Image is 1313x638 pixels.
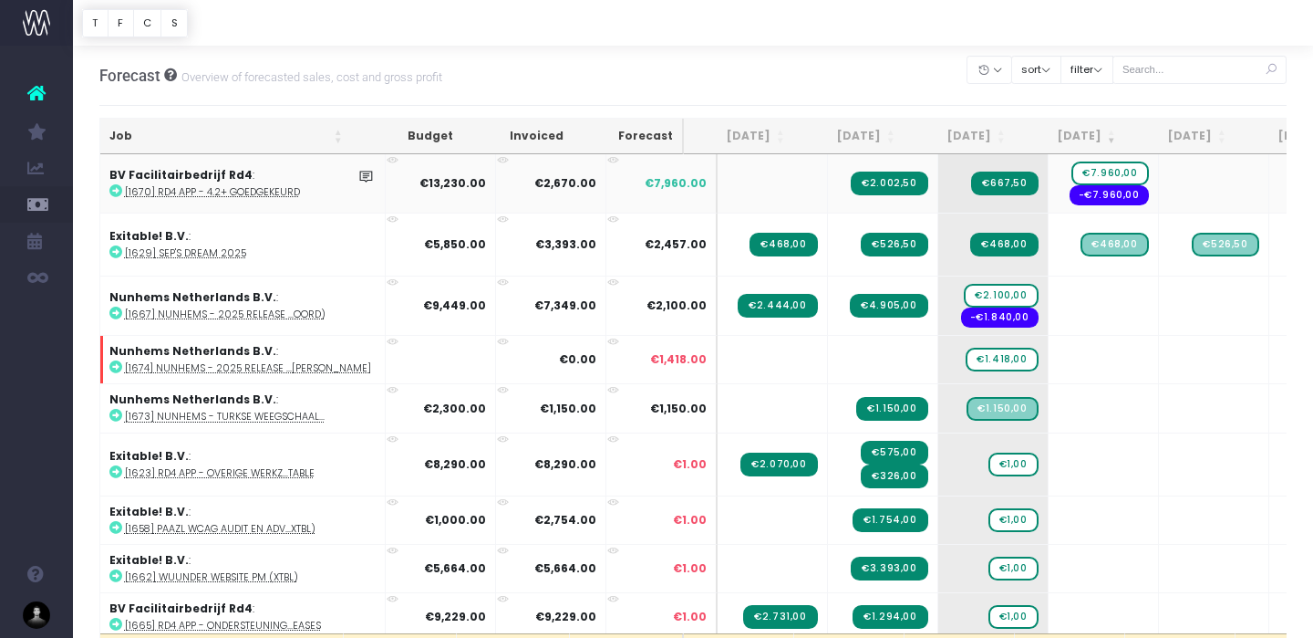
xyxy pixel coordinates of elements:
span: €7,960.00 [645,175,707,192]
span: €1.00 [673,456,707,473]
span: Streamtime Invoice: 2042 – Rd4 app - 4.2+ release [971,172,1038,195]
button: S [160,9,188,37]
td: : [100,335,386,383]
span: wayahead Sales Forecast Item [988,605,1039,629]
span: Streamtime Draft Invoice: [1629] Sep's dream - augustus 2025 [1080,233,1148,256]
span: wayahead Sales Forecast Item [988,508,1039,532]
abbr: [1667] Nunhems - 2025 release (akkoord) [125,308,326,321]
strong: €2,754.00 [534,512,596,528]
span: Streamtime Invoice: 2029 – [1629] Sep's dream - juni 2025 [861,233,927,256]
span: Streamtime Invoice: 2039 – Rd4 app - 4.2+ API werk RMA-223 [861,441,927,465]
th: Budget [352,119,462,154]
th: Sep 25: activate to sort column ascending [1015,119,1125,154]
span: Streamtime Invoice: 2027 – Rd4 app - overige werkzaamheden Exitable [740,453,817,476]
span: Streamtime Invoice: 2026 – Rd4 app - Extra ondersteuning [743,605,817,629]
abbr: [1673] Nunhems - Turkse weegschaal [125,410,325,424]
th: Aug 25: activate to sort column ascending [905,119,1015,154]
span: €2,100.00 [646,298,707,314]
th: Jun 25: activate to sort column ascending [684,119,794,154]
th: Forecast [573,119,684,154]
span: wayahead Sales Forecast Item [1071,162,1148,185]
span: Streamtime Draft Invoice: Support scale from Turkey - 2 [967,397,1038,421]
span: wayahead Sales Forecast Item [966,348,1038,371]
abbr: [1658] Paazl WCAG audit en advies (Xtbl) [125,522,315,536]
span: Streamtime Draft Invoice: [1629] Sep's dream - september 2025 [1192,233,1258,256]
img: images/default_profile_image.png [23,601,50,629]
span: Streamtime Invoice: 2034 – Support scale from Turkey [856,397,927,421]
span: Streamtime Invoice: 2028 – Nunhems - 2025 release defining [738,294,817,318]
td: : [100,383,386,432]
button: F [108,9,134,37]
strong: €5,850.00 [424,236,486,252]
abbr: [1623] Rd4 app - overige werkzaamheden Exitable [125,466,315,480]
abbr: [1665] Rd4 app - ondersteuning en nieuwe releases [125,619,321,633]
span: wayahead Sales Forecast Item [988,557,1039,580]
small: Overview of forecasted sales, cost and gross profit [177,67,442,85]
strong: €7,349.00 [534,298,596,313]
span: wayahead Sales Forecast Item [964,284,1038,308]
strong: €2,300.00 [423,401,486,416]
span: Streamtime Invoice: 2031 – Wuunder website PM (Xtbl) [851,557,927,580]
strong: €1,000.00 [425,512,486,528]
strong: €9,229.00 [425,609,486,624]
span: €1.00 [673,512,707,528]
strong: Nunhems Netherlands B.V. [109,289,276,305]
strong: BV Facilitairbedrijf Rd4 [109,601,253,616]
span: Forecast [99,67,160,85]
th: Job: activate to sort column ascending [100,119,352,154]
strong: €8,290.00 [534,456,596,472]
td: : [100,496,386,544]
button: sort [1011,56,1061,84]
strong: Exitable! B.V. [109,552,189,568]
span: €1,150.00 [650,401,707,417]
input: Search... [1112,56,1287,84]
strong: €1,150.00 [540,401,596,416]
button: T [82,9,109,37]
span: €1.00 [673,560,707,577]
strong: Nunhems Netherlands B.V. [109,343,276,359]
span: Streamtime Invoice: 2040 – Rd4 app - overige werkzaamheden Exitable [861,465,927,488]
abbr: [1629] Sep's dream 2025 [125,246,246,260]
th: Invoiced [462,119,573,154]
span: Streamtime expense: Inkoop Exitable – No supplier [1070,185,1149,205]
strong: BV Facilitairbedrijf Rd4 [109,167,253,183]
strong: €8,290.00 [424,456,486,472]
strong: €5,664.00 [534,560,596,576]
button: filter [1060,56,1113,84]
span: Streamtime expense: Inkoop Exitable – No supplier [961,308,1039,328]
strong: Exitable! B.V. [109,448,189,464]
abbr: [1670] Rd4 app - 4.2+ goedgekeurd [125,185,300,199]
button: C [133,9,162,37]
div: Vertical button group [82,9,188,37]
td: : [100,433,386,496]
td: : [100,544,386,592]
strong: €9,229.00 [535,609,596,624]
strong: €13,230.00 [419,175,486,191]
td: : [100,276,386,335]
span: Streamtime Invoice: 2038 – Rd4 app - 4.2+ release [851,172,927,195]
th: Oct 25: activate to sort column ascending [1125,119,1235,154]
strong: €5,664.00 [424,560,486,576]
abbr: [1662] Wuunder website PM (Xtbl) [125,570,298,584]
th: Jul 25: activate to sort column ascending [794,119,905,154]
strong: €0.00 [559,351,596,367]
span: Streamtime Invoice: 2030 – Paazl WCAG audit projectcoördinatie [853,508,927,532]
span: €2,457.00 [645,236,707,253]
strong: Nunhems Netherlands B.V. [109,392,276,407]
span: Streamtime Invoice: 2036 – [1629] Sep's dream - juli 2025 [970,233,1038,256]
strong: Exitable! B.V. [109,504,189,519]
span: €1.00 [673,609,707,625]
strong: Exitable! B.V. [109,228,189,244]
span: Streamtime Invoice: 2032 – Rd4 app - Extra ondersteuning [853,605,927,629]
span: wayahead Sales Forecast Item [988,453,1039,476]
span: Streamtime Invoice: 2022 – [1629] Sep's dream - mei 2025 [750,233,817,256]
span: €1,418.00 [650,351,707,368]
abbr: [1674] Nunhems - 2025 release nieuwe features scopen [125,361,371,375]
span: Streamtime Invoice: 2033 – Release 2025.3-RC + POC [850,294,927,318]
td: : [100,213,386,276]
td: : [100,154,386,213]
strong: €9,449.00 [423,298,486,313]
strong: €2,670.00 [534,175,596,191]
strong: €3,393.00 [535,236,596,252]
